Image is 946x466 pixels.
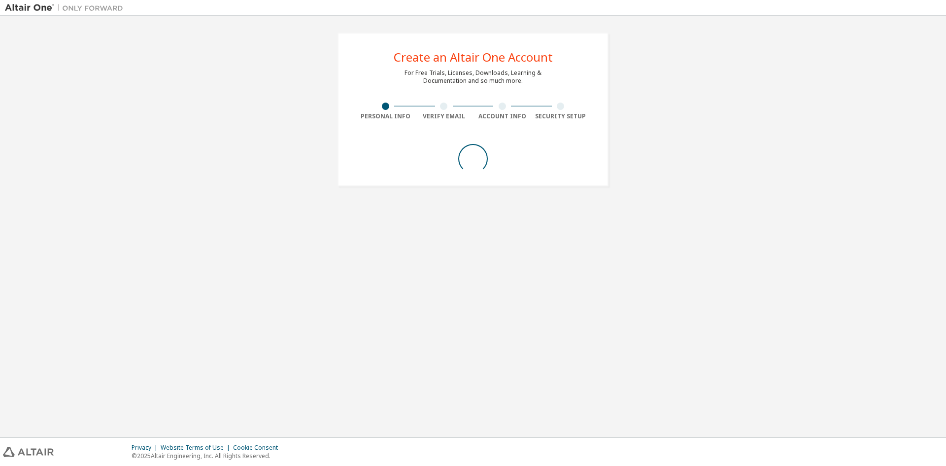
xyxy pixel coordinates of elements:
[132,452,284,460] p: © 2025 Altair Engineering, Inc. All Rights Reserved.
[394,51,553,63] div: Create an Altair One Account
[532,112,590,120] div: Security Setup
[473,112,532,120] div: Account Info
[161,444,233,452] div: Website Terms of Use
[233,444,284,452] div: Cookie Consent
[3,447,54,457] img: altair_logo.svg
[132,444,161,452] div: Privacy
[405,69,541,85] div: For Free Trials, Licenses, Downloads, Learning & Documentation and so much more.
[356,112,415,120] div: Personal Info
[415,112,473,120] div: Verify Email
[5,3,128,13] img: Altair One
